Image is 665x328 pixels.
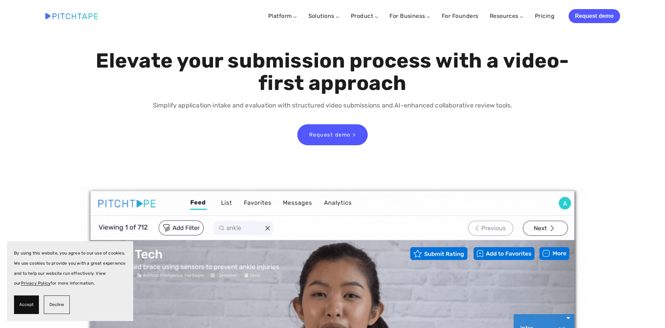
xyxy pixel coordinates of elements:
a: For Business ⌵ [389,13,430,19]
a: For Founders [442,10,479,22]
img: Pitchtape | Video Submission Management Software [45,13,98,19]
span: Decline [49,300,64,310]
button: Accept [14,295,39,314]
button: Decline [44,295,70,314]
span: Accept [19,300,34,310]
p: Simplify application intake and evaluation with structured video submissions and AI-enhanced coll... [94,100,571,111]
a: Platform ⌵ [268,13,297,19]
a: Request demo > [297,124,368,145]
a: Privacy Policy [21,281,51,286]
p: By using this website, you agree to our use of cookies. We use cookies to provide you with a grea... [14,248,126,288]
a: Solutions ⌵ [308,13,340,19]
a: Pricing [535,10,555,22]
section: Cookie banner [7,241,133,321]
iframe: Chat Widget [630,294,665,328]
a: Request demo [569,9,620,23]
a: Product ⌵ [351,13,378,19]
a: Resources ⌵ [490,13,524,19]
h1: Elevate your submission process with a video-first approach [94,50,571,95]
